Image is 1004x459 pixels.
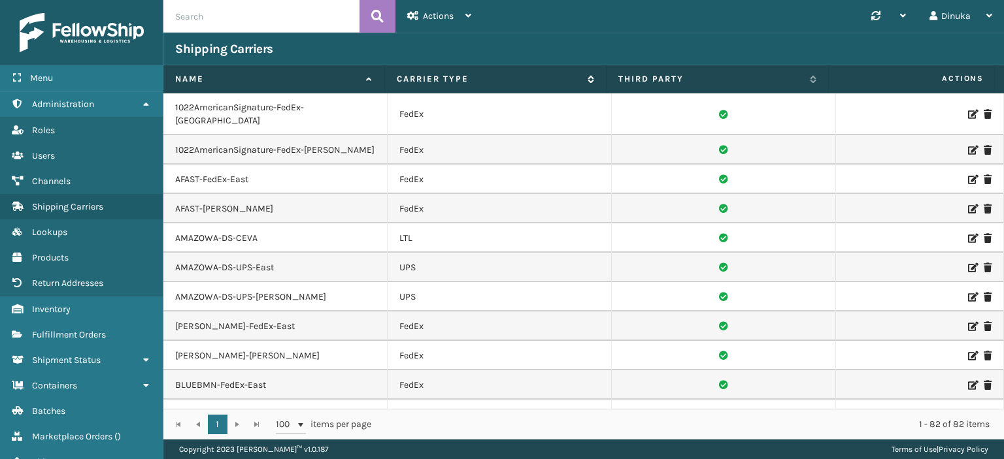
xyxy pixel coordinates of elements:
td: FedEx [388,311,612,341]
label: Carrier Type [397,73,581,85]
span: Actions [423,10,454,22]
a: Terms of Use [892,445,937,454]
div: | [892,439,988,459]
td: FedEx [388,165,612,194]
span: Roles [32,125,55,136]
i: Edit [968,204,976,214]
td: UPS [388,282,612,311]
i: Delete [984,381,992,390]
td: AMAZOWA-DS-UPS-[PERSON_NAME] [163,282,388,311]
span: Marketplace Orders [32,431,112,442]
i: Delete [984,110,992,119]
td: AMAZOWA-DS-CEVA [163,223,388,253]
td: AFAST-FedEx-East [163,165,388,194]
span: Administration [32,99,94,110]
td: BLUEBMN-FedEx-[PERSON_NAME] [163,400,388,429]
i: Edit [968,146,976,155]
td: FedEx [388,135,612,165]
i: Edit [968,234,976,243]
td: LTL [388,223,612,253]
span: Users [32,150,55,161]
td: FedEx [388,341,612,370]
td: AFAST-[PERSON_NAME] [163,194,388,223]
i: Delete [984,293,992,302]
span: Menu [30,72,53,84]
i: Delete [984,234,992,243]
span: 100 [276,418,295,431]
td: BLUEBMN-FedEx-East [163,370,388,400]
td: FedEx [388,400,612,429]
div: 1 - 82 of 82 items [390,418,990,431]
i: Edit [968,110,976,119]
span: Shipping Carriers [32,201,103,212]
h3: Shipping Carriers [175,41,273,57]
a: Privacy Policy [939,445,988,454]
i: Edit [968,381,976,390]
td: FedEx [388,370,612,400]
img: logo [20,13,144,52]
span: Fulfillment Orders [32,329,106,340]
i: Edit [968,351,976,360]
span: Actions [833,68,992,89]
td: [PERSON_NAME]-[PERSON_NAME] [163,341,388,370]
span: Products [32,252,69,263]
td: 1022AmericanSignature-FedEx-[PERSON_NAME] [163,135,388,165]
span: Lookups [32,227,67,238]
span: Return Addresses [32,277,103,289]
span: ( ) [114,431,121,442]
td: UPS [388,253,612,282]
span: Inventory [32,304,71,315]
i: Delete [984,146,992,155]
span: Channels [32,176,71,187]
i: Delete [984,322,992,331]
i: Edit [968,293,976,302]
i: Delete [984,175,992,184]
i: Edit [968,263,976,272]
i: Delete [984,263,992,272]
span: Batches [32,405,65,417]
i: Edit [968,175,976,184]
span: items per page [276,415,371,434]
i: Delete [984,351,992,360]
i: Edit [968,322,976,331]
td: FedEx [388,194,612,223]
td: 1022AmericanSignature-FedEx-[GEOGRAPHIC_DATA] [163,93,388,135]
td: FedEx [388,93,612,135]
td: [PERSON_NAME]-FedEx-East [163,311,388,341]
td: AMAZOWA-DS-UPS-East [163,253,388,282]
p: Copyright 2023 [PERSON_NAME]™ v 1.0.187 [179,439,329,459]
span: Shipment Status [32,355,101,366]
a: 1 [208,415,227,434]
label: Third Party [618,73,803,85]
span: Containers [32,380,77,391]
i: Delete [984,204,992,214]
label: Name [175,73,360,85]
